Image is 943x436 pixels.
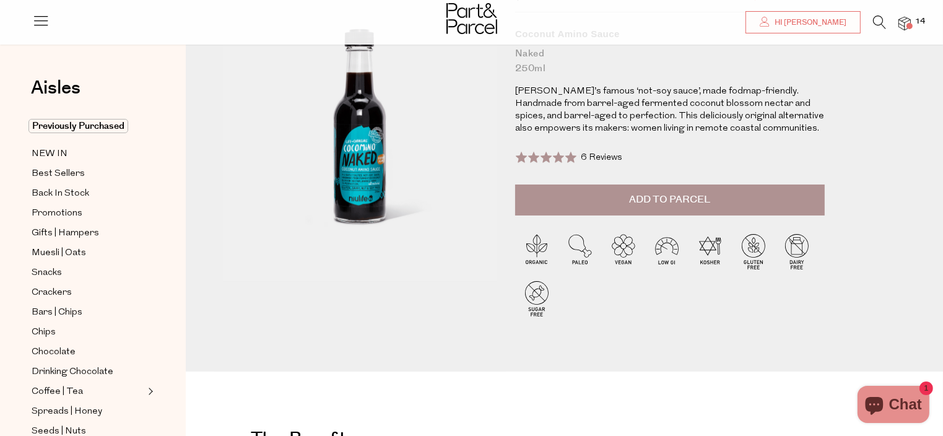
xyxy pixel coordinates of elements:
img: P_P-ICONS-Live_Bec_V11_Kosher.svg [689,230,732,273]
button: Expand/Collapse Coffee | Tea [145,384,154,399]
span: Snacks [32,266,62,281]
p: [PERSON_NAME]’s famous ‘not-soy sauce’, made fodmap-friendly. Handmade from barrel-aged fermented... [515,85,825,135]
button: Add to Parcel [515,185,825,216]
img: P_P-ICONS-Live_Bec_V11_Vegan.svg [602,230,645,273]
span: 14 [912,16,928,27]
span: Add to Parcel [630,193,711,207]
span: Promotions [32,206,82,221]
a: Muesli | Oats [32,245,144,261]
span: Drinking Chocolate [32,365,113,380]
a: Aisles [31,79,80,110]
a: NEW IN [32,146,144,162]
img: P_P-ICONS-Live_Bec_V11_Organic.svg [515,230,558,273]
span: Best Sellers [32,167,85,181]
a: Coffee | Tea [32,384,144,399]
a: Gifts | Hampers [32,225,144,241]
inbox-online-store-chat: Shopify online store chat [854,386,933,426]
span: Gifts | Hampers [32,226,99,241]
span: Hi [PERSON_NAME] [771,17,846,28]
span: Spreads | Honey [32,404,102,419]
span: Crackers [32,286,72,300]
span: 6 Reviews [581,153,623,162]
a: 14 [898,17,911,30]
span: Muesli | Oats [32,246,86,261]
a: Bars | Chips [32,305,144,320]
a: Snacks [32,265,144,281]
span: Chips [32,325,56,340]
a: Chocolate [32,344,144,360]
span: Aisles [31,74,80,102]
a: Previously Purchased [32,119,144,134]
img: P_P-ICONS-Live_Bec_V11_Gluten_Free.svg [732,230,775,273]
a: Back In Stock [32,186,144,201]
a: Chips [32,325,144,340]
img: P_P-ICONS-Live_Bec_V11_Dairy_Free.svg [775,230,819,273]
span: NEW IN [32,147,67,162]
img: P_P-ICONS-Live_Bec_V11_Sugar_Free.svg [515,277,558,320]
span: Bars | Chips [32,305,82,320]
a: Promotions [32,206,144,221]
a: Best Sellers [32,166,144,181]
img: P_P-ICONS-Live_Bec_V11_Low_Gi.svg [645,230,689,273]
span: Coffee | Tea [32,385,83,399]
img: Part&Parcel [446,3,497,34]
a: Drinking Chocolate [32,364,144,380]
div: Naked 250ml [515,46,825,76]
a: Spreads | Honey [32,404,144,419]
img: P_P-ICONS-Live_Bec_V11_Paleo.svg [558,230,602,273]
span: Back In Stock [32,186,89,201]
span: Previously Purchased [28,119,128,133]
a: Hi [PERSON_NAME] [745,11,861,33]
span: Chocolate [32,345,76,360]
a: Crackers [32,285,144,300]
